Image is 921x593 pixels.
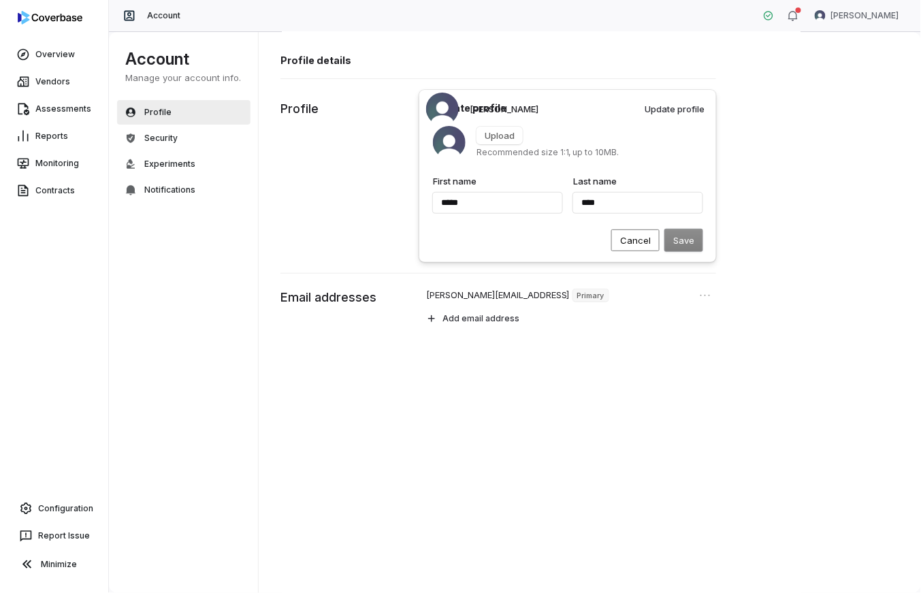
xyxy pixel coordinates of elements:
img: logo-D7KZi-bG.svg [18,11,82,25]
span: Add email address [442,313,519,324]
button: Upload [476,127,523,144]
span: Profile [144,107,172,118]
button: Notifications [117,178,251,202]
button: Minimize [5,551,103,578]
button: Security [117,126,251,150]
a: Assessments [3,97,106,121]
span: Security [144,133,178,144]
a: Vendors [3,69,106,94]
button: Experiments [117,152,251,176]
button: Add email address [419,308,716,330]
p: Recommended size 1:1, up to 10MB. [476,147,619,159]
span: Account [147,10,180,21]
button: Cancel [611,229,660,251]
span: Experiments [144,159,195,170]
p: Profile [280,100,319,118]
a: Monitoring [3,151,106,176]
img: David Gold [433,126,466,159]
a: Configuration [5,496,103,521]
span: Primary [573,289,609,302]
h1: Update profile [433,101,702,115]
label: First name [433,175,476,187]
a: Reports [3,124,106,148]
img: David Gold avatar [815,10,826,21]
a: Overview [3,42,106,67]
button: David Gold avatar[PERSON_NAME] [807,5,907,26]
span: Notifications [144,185,195,195]
p: [PERSON_NAME][EMAIL_ADDRESS] [426,289,570,302]
h1: Account [125,48,242,70]
p: Manage your account info. [125,71,242,84]
h1: Profile details [280,53,716,67]
button: Report Issue [5,524,103,548]
button: Open menu [697,287,713,304]
span: [PERSON_NAME] [831,10,899,21]
button: Profile [117,100,251,125]
a: Contracts [3,178,106,203]
label: Last name [573,175,617,187]
p: Email addresses [280,289,376,306]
